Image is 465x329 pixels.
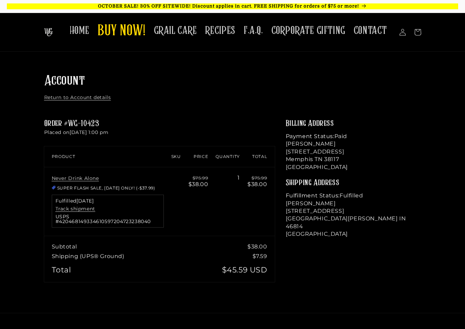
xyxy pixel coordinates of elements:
[240,20,267,41] a: F.A.Q.
[286,133,334,139] strong: Payment Status:
[188,146,216,167] th: Price
[65,20,94,41] a: HOME
[44,28,53,36] img: The Whiskey Grail
[56,198,160,203] span: Fulfilled
[244,24,263,37] span: F.A.Q.
[350,20,391,41] a: CONTACT
[267,20,350,41] a: CORPORATE GIFTING
[216,167,247,236] td: 1
[286,200,421,238] p: [PERSON_NAME] [STREET_ADDRESS] [GEOGRAPHIC_DATA][PERSON_NAME] IN 46814 [GEOGRAPHIC_DATA]
[44,94,111,101] a: Return to Account details
[171,146,188,167] th: SKU
[247,252,275,261] td: $7.59
[286,192,340,199] strong: Fulfillment Status:
[70,129,108,135] time: [DATE] 1:00 pm
[56,214,160,224] span: USPS #420468149334610597204723238040
[271,24,345,37] span: CORPORATE GIFTING
[44,252,247,261] td: Shipping (UPS® Ground)
[247,236,275,252] td: $38.00
[286,192,421,199] p: Fulfilled
[44,146,171,167] th: Product
[247,181,267,187] span: $38.00
[44,236,247,252] td: Subtotal
[56,206,95,212] a: Track shipment
[52,185,155,191] li: SUPER FLASH SALE, [DATE] ONLY! (-$37.99)
[354,24,387,37] span: CONTACT
[52,185,155,191] ul: Discount
[193,175,208,181] s: $75.99
[76,198,94,204] time: [DATE]
[154,24,197,37] span: GRAIL CARE
[188,181,208,187] span: $38.00
[286,140,421,171] p: [PERSON_NAME] [STREET_ADDRESS] Memphis TN 38117 [GEOGRAPHIC_DATA]
[44,119,275,129] h2: Order #WG-10423
[44,129,275,136] p: Placed on
[44,72,421,90] h1: Account
[150,20,201,41] a: GRAIL CARE
[201,20,240,41] a: RECIPES
[44,261,216,282] td: Total
[286,178,421,188] h2: Shipping Address
[52,175,99,181] a: Never Drink Alone
[286,119,421,129] h2: Billing Address
[286,133,421,140] p: Paid
[216,261,274,282] td: $45.59 USD
[94,18,150,45] a: BUY NOW!
[247,146,275,167] th: Total
[7,3,458,9] p: OCTOBER SALE! 30% OFF SITEWIDE! Discount applies in cart. FREE SHIPPING for orders of $75 or more!
[205,24,235,37] span: RECIPES
[216,146,247,167] th: Quantity
[252,175,267,181] s: $75.99
[98,22,146,41] span: BUY NOW!
[70,24,89,37] span: HOME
